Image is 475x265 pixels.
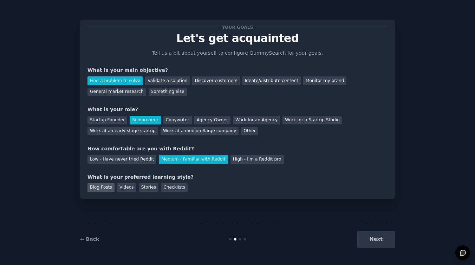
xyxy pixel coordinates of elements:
div: High - I'm a Reddit pro [230,155,284,164]
p: Tell us a bit about yourself to configure GummySearch for your goals. [149,49,326,57]
div: Something else [149,88,187,96]
p: Let's get acquainted [87,32,388,45]
div: What is your main objective? [87,67,388,74]
div: Blog Posts [87,183,115,192]
div: What is your role? [87,106,388,113]
div: Monitor my brand [303,76,346,85]
div: Find a problem to solve [87,76,143,85]
div: Work at a medium/large company [161,127,239,136]
div: Solopreneur [130,116,161,124]
div: Videos [117,183,136,192]
div: Ideate/distribute content [242,76,301,85]
div: Other [241,127,258,136]
div: How comfortable are you with Reddit? [87,145,388,152]
div: Checklists [161,183,188,192]
div: Work for an Agency [233,116,280,124]
div: General market research [87,88,146,96]
div: Medium - Familiar with Reddit [159,155,228,164]
div: What is your preferred learning style? [87,174,388,181]
div: Agency Owner [194,116,230,124]
div: Startup Founder [87,116,127,124]
a: ← Back [80,236,99,242]
div: Work for a Startup Studio [282,116,342,124]
div: Discover customers [192,76,240,85]
div: Validate a solution [145,76,190,85]
div: Low - Have never tried Reddit [87,155,156,164]
div: Copywriter [163,116,192,124]
div: Work at an early stage startup [87,127,158,136]
span: Your goals [221,23,254,31]
div: Stories [139,183,158,192]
